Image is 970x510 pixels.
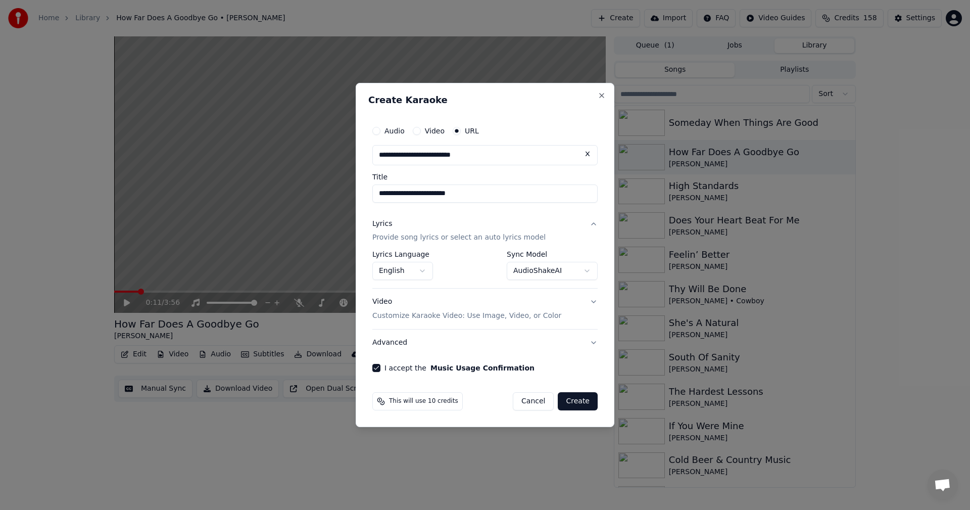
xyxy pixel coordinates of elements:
div: Lyrics [372,219,392,229]
label: Audio [384,127,405,134]
span: This will use 10 credits [389,397,458,405]
button: I accept the [430,364,535,372]
div: Video [372,297,561,321]
label: Video [425,127,445,134]
button: LyricsProvide song lyrics or select an auto lyrics model [372,211,598,251]
button: Advanced [372,330,598,356]
h2: Create Karaoke [368,96,602,105]
div: LyricsProvide song lyrics or select an auto lyrics model [372,251,598,289]
label: I accept the [384,364,535,372]
p: Customize Karaoke Video: Use Image, Video, or Color [372,311,561,321]
label: Sync Model [507,251,598,258]
button: VideoCustomize Karaoke Video: Use Image, Video, or Color [372,289,598,330]
label: Title [372,173,598,180]
p: Provide song lyrics or select an auto lyrics model [372,233,546,243]
button: Create [558,392,598,410]
button: Cancel [513,392,554,410]
label: Lyrics Language [372,251,433,258]
label: URL [465,127,479,134]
